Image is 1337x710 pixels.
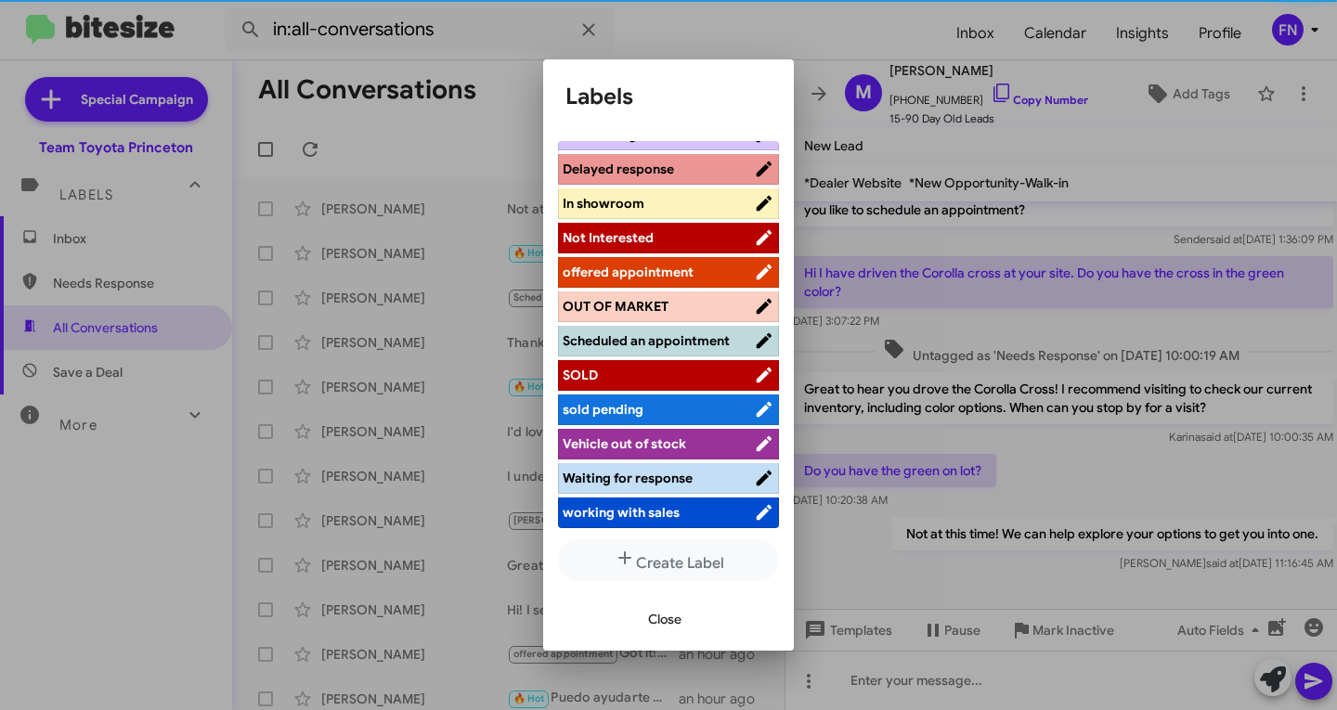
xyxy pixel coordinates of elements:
span: Vehicle out of stock [563,435,686,452]
h1: Labels [565,82,772,111]
span: considering [563,126,637,143]
span: Not Interested [563,229,654,246]
span: offered appointment [563,264,694,280]
span: Scheduled an appointment [563,332,730,349]
span: Close [648,602,681,636]
span: In showroom [563,195,644,212]
span: OUT OF MARKET [563,298,668,315]
button: Close [633,602,696,636]
span: Waiting for response [563,470,693,486]
span: SOLD [563,367,598,383]
span: working with sales [563,504,680,521]
button: Create Label [558,539,779,581]
span: Delayed response [563,161,674,177]
span: sold pending [563,401,643,418]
